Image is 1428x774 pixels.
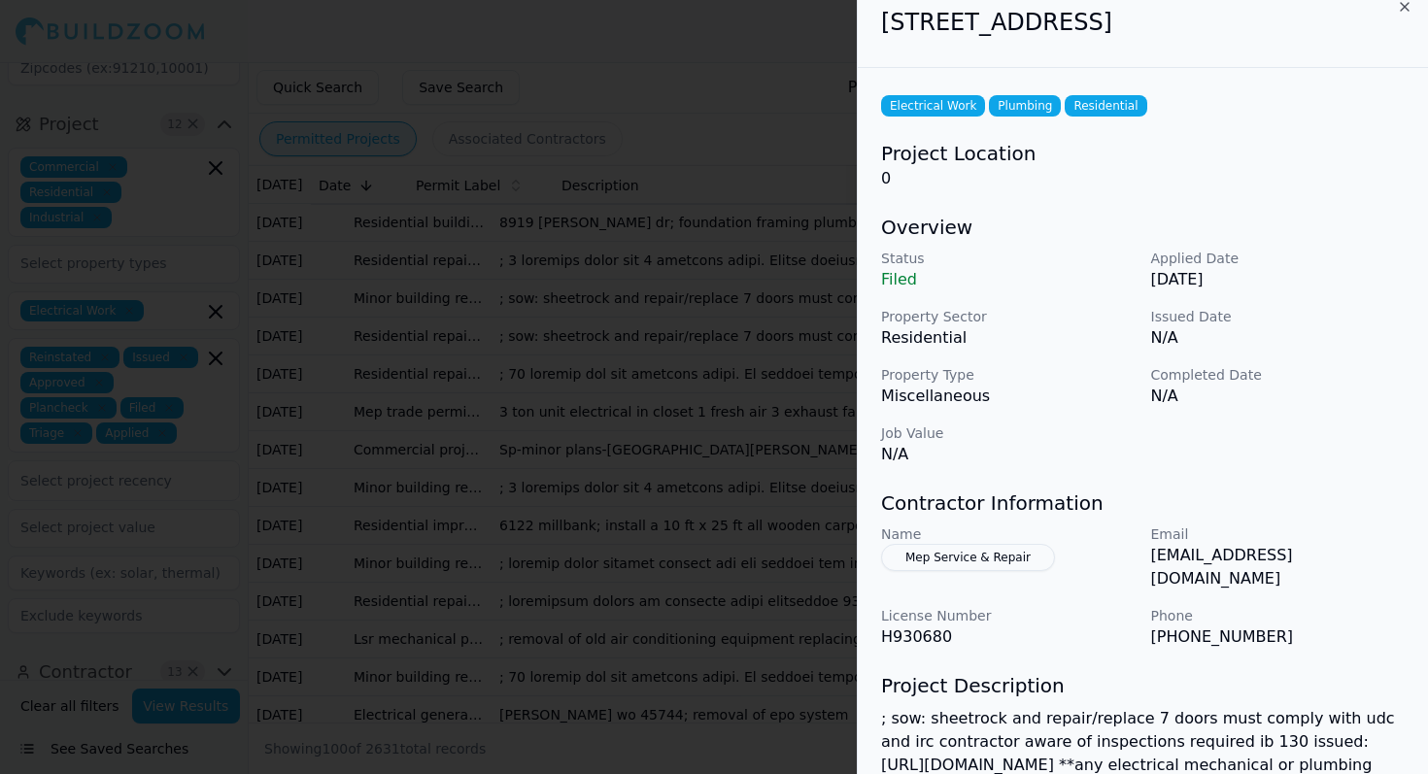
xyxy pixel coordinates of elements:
[1151,625,1406,649] p: [PHONE_NUMBER]
[881,95,985,117] span: Electrical Work
[881,140,1405,167] h3: Project Location
[881,7,1405,38] h2: [STREET_ADDRESS]
[1065,95,1146,117] span: Residential
[1151,268,1406,291] p: [DATE]
[881,524,1136,544] p: Name
[1151,544,1406,590] p: [EMAIL_ADDRESS][DOMAIN_NAME]
[881,214,1405,241] h3: Overview
[881,365,1136,385] p: Property Type
[1151,385,1406,408] p: N/A
[1151,606,1406,625] p: Phone
[881,443,1136,466] p: N/A
[881,606,1136,625] p: License Number
[881,140,1405,190] div: 0
[1151,249,1406,268] p: Applied Date
[1151,307,1406,326] p: Issued Date
[1151,524,1406,544] p: Email
[989,95,1061,117] span: Plumbing
[881,268,1136,291] p: Filed
[1151,365,1406,385] p: Completed Date
[881,423,1136,443] p: Job Value
[881,544,1055,571] button: Mep Service & Repair
[1151,326,1406,350] p: N/A
[881,385,1136,408] p: Miscellaneous
[881,307,1136,326] p: Property Sector
[881,625,1136,649] p: H930680
[881,326,1136,350] p: Residential
[881,672,1405,699] h3: Project Description
[881,489,1405,517] h3: Contractor Information
[881,249,1136,268] p: Status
